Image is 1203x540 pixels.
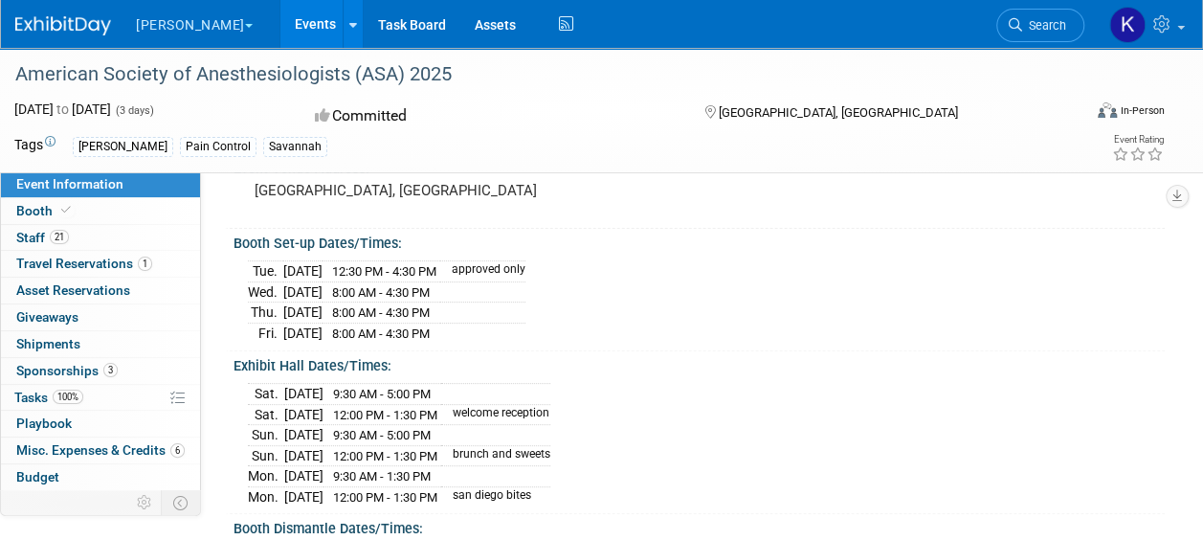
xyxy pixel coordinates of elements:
[248,486,284,506] td: Mon.
[309,100,674,133] div: Committed
[1,385,200,411] a: Tasks100%
[16,256,152,271] span: Travel Reservations
[14,390,83,405] span: Tasks
[54,101,72,117] span: to
[234,514,1165,538] div: Booth Dismantle Dates/Times:
[263,137,327,157] div: Savannah
[1109,7,1146,43] img: Kelsey Deemer
[1120,103,1165,118] div: In-Person
[284,486,323,506] td: [DATE]
[1,225,200,251] a: Staff21
[333,490,437,505] span: 12:00 PM - 1:30 PM
[284,404,323,425] td: [DATE]
[248,324,283,344] td: Fri.
[61,205,71,215] i: Booth reservation complete
[16,363,118,378] span: Sponsorships
[16,442,185,458] span: Misc. Expenses & Credits
[248,466,284,487] td: Mon.
[332,264,436,279] span: 12:30 PM - 4:30 PM
[255,182,600,199] pre: [GEOGRAPHIC_DATA], [GEOGRAPHIC_DATA]
[1,331,200,357] a: Shipments
[14,135,56,157] td: Tags
[333,469,431,484] span: 9:30 AM - 1:30 PM
[234,229,1165,253] div: Booth Set-up Dates/Times:
[333,449,437,463] span: 12:00 PM - 1:30 PM
[1112,135,1164,145] div: Event Rating
[16,336,80,351] span: Shipments
[332,326,430,341] span: 8:00 AM - 4:30 PM
[284,445,323,466] td: [DATE]
[248,303,283,324] td: Thu.
[333,387,431,401] span: 9:30 AM - 5:00 PM
[441,404,550,425] td: welcome reception
[333,408,437,422] span: 12:00 PM - 1:30 PM
[441,445,550,466] td: brunch and sweets
[283,281,323,303] td: [DATE]
[1,304,200,330] a: Giveaways
[283,303,323,324] td: [DATE]
[284,466,323,487] td: [DATE]
[16,309,78,325] span: Giveaways
[283,324,323,344] td: [DATE]
[16,282,130,298] span: Asset Reservations
[234,351,1165,375] div: Exhibit Hall Dates/Times:
[441,486,550,506] td: san diego bites
[248,261,283,282] td: Tue.
[1098,102,1117,118] img: Format-Inperson.png
[1022,18,1066,33] span: Search
[248,404,284,425] td: Sat.
[9,57,1066,92] div: American Society of Anesthesiologists (ASA) 2025
[16,469,59,484] span: Budget
[248,425,284,446] td: Sun.
[180,137,256,157] div: Pain Control
[332,305,430,320] span: 8:00 AM - 4:30 PM
[284,384,323,405] td: [DATE]
[162,490,201,515] td: Toggle Event Tabs
[16,416,72,431] span: Playbook
[138,257,152,271] span: 1
[128,490,162,515] td: Personalize Event Tab Strip
[1,171,200,197] a: Event Information
[1,438,200,463] a: Misc. Expenses & Credits6
[333,428,431,442] span: 9:30 AM - 5:00 PM
[996,9,1084,42] a: Search
[16,203,75,218] span: Booth
[15,16,111,35] img: ExhibitDay
[114,104,154,117] span: (3 days)
[719,105,958,120] span: [GEOGRAPHIC_DATA], [GEOGRAPHIC_DATA]
[1,411,200,437] a: Playbook
[248,281,283,303] td: Wed.
[53,390,83,404] span: 100%
[1,358,200,384] a: Sponsorships3
[16,176,123,191] span: Event Information
[1,251,200,277] a: Travel Reservations1
[1,278,200,304] a: Asset Reservations
[248,445,284,466] td: Sun.
[997,100,1165,128] div: Event Format
[440,261,525,282] td: approved only
[103,363,118,377] span: 3
[283,261,323,282] td: [DATE]
[284,425,323,446] td: [DATE]
[170,443,185,458] span: 6
[1,464,200,490] a: Budget
[248,384,284,405] td: Sat.
[1,198,200,224] a: Booth
[50,230,69,244] span: 21
[16,230,69,245] span: Staff
[14,101,111,117] span: [DATE] [DATE]
[332,285,430,300] span: 8:00 AM - 4:30 PM
[73,137,173,157] div: [PERSON_NAME]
